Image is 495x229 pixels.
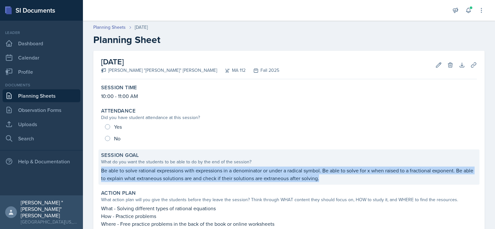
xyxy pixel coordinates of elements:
[101,92,477,100] p: 10:00 - 11:00 AM
[3,89,80,102] a: Planning Sheets
[101,167,477,182] p: Be able to solve rational expressions with expressions in a denominator or under a radical symbol...
[93,34,485,46] h2: Planning Sheet
[21,199,78,219] div: [PERSON_NAME] "[PERSON_NAME]" [PERSON_NAME]
[101,56,279,68] h2: [DATE]
[246,67,279,74] div: Fall 2025
[3,82,80,88] div: Documents
[101,152,139,158] label: Session Goal
[3,132,80,145] a: Search
[101,220,477,228] p: Where - Free practice problems in the back of the book or online worksheets
[101,158,477,165] div: What do you want the students to be able to do by the end of the session?
[3,51,80,64] a: Calendar
[101,190,136,196] label: Action Plan
[3,155,80,168] div: Help & Documentation
[3,104,80,116] a: Observation Forms
[101,84,137,91] label: Session Time
[21,219,78,225] div: [GEOGRAPHIC_DATA][US_STATE] in [GEOGRAPHIC_DATA]
[3,65,80,78] a: Profile
[101,108,135,114] label: Attendance
[101,67,217,74] div: [PERSON_NAME] "[PERSON_NAME]" [PERSON_NAME]
[101,196,477,203] div: What action plan will you give the students before they leave the session? Think through WHAT con...
[101,204,477,212] p: What - Solving different types of rational equations
[135,24,148,31] div: [DATE]
[3,118,80,131] a: Uploads
[3,30,80,36] div: Leader
[101,114,477,121] div: Did you have student attendance at this session?
[217,67,246,74] div: MA 112
[93,24,126,31] a: Planning Sheets
[3,37,80,50] a: Dashboard
[101,212,477,220] p: How - Practice problems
